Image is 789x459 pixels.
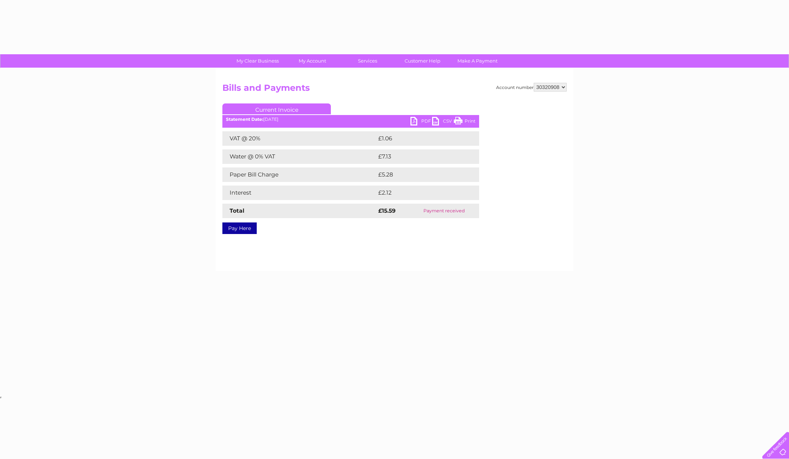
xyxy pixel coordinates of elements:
[393,54,452,68] a: Customer Help
[222,83,567,97] h2: Bills and Payments
[222,149,376,164] td: Water @ 0% VAT
[222,222,257,234] a: Pay Here
[230,207,244,214] strong: Total
[410,117,432,127] a: PDF
[222,103,331,114] a: Current Invoice
[378,207,396,214] strong: £15.59
[409,204,479,218] td: Payment received
[283,54,342,68] a: My Account
[222,167,376,182] td: Paper Bill Charge
[454,117,475,127] a: Print
[432,117,454,127] a: CSV
[222,117,479,122] div: [DATE]
[496,83,567,92] div: Account number
[376,131,462,146] td: £1.06
[376,149,461,164] td: £7.13
[226,116,263,122] b: Statement Date:
[338,54,397,68] a: Services
[222,131,376,146] td: VAT @ 20%
[376,167,462,182] td: £5.28
[376,186,461,200] td: £2.12
[222,186,376,200] td: Interest
[448,54,507,68] a: Make A Payment
[228,54,287,68] a: My Clear Business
